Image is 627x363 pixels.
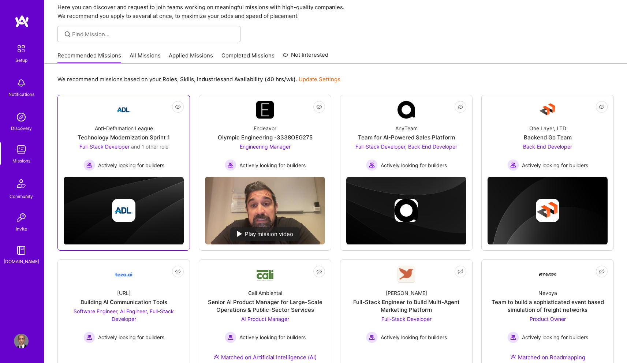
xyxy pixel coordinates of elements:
img: Actively looking for builders [507,332,519,343]
img: cover [64,177,184,244]
div: Cali Ambiental [248,289,282,297]
i: icon EyeClosed [316,269,322,274]
div: Matched on Artificial Intelligence (AI) [213,353,317,361]
img: logo [15,15,29,28]
div: Matched on Roadmapping [510,353,585,361]
img: Actively looking for builders [366,159,378,171]
div: Endeavor [254,124,276,132]
div: AnyTeam [395,124,418,132]
span: Actively looking for builders [98,333,164,341]
i: icon EyeClosed [599,269,605,274]
span: Full-Stack Developer [381,316,432,322]
i: icon EyeClosed [316,104,322,110]
img: Actively looking for builders [225,332,236,343]
img: guide book [14,243,29,258]
img: No Mission [205,177,325,244]
span: Full-Stack Developer [79,143,130,150]
img: Company logo [395,199,418,222]
img: Company Logo [115,266,133,283]
a: Company LogoOne Layer, LTDBackend Go TeamBack-End Developer Actively looking for buildersActively... [488,101,608,171]
span: Full-Stack Developer, Back-End Developer [355,143,457,150]
div: Setup [15,56,27,64]
b: Industries [197,76,223,83]
span: Actively looking for builders [381,161,447,169]
img: teamwork [14,142,29,157]
img: Company Logo [539,101,556,119]
a: User Avatar [12,334,30,348]
span: Actively looking for builders [98,161,164,169]
div: Team for AI-Powered Sales Platform [358,134,455,141]
a: Update Settings [299,76,340,83]
img: User Avatar [14,334,29,348]
a: Not Interested [283,50,328,64]
div: Play mission video [230,227,300,241]
a: Company Logo[URL]Building AI Communication ToolsSoftware Engineer, AI Engineer, Full-Stack Develo... [64,266,184,352]
img: Ateam Purple Icon [510,354,516,360]
img: cover [488,177,608,245]
a: All Missions [130,52,161,64]
b: Skills [180,76,194,83]
span: and 1 other role [131,143,168,150]
img: Community [12,175,30,192]
div: Anti-Defamation League [95,124,153,132]
input: Find Mission... [72,30,235,38]
img: Company logo [112,199,135,222]
img: Actively looking for builders [83,159,95,171]
span: AI Product Manager [241,316,289,322]
i: icon EyeClosed [458,104,463,110]
div: Nevoya [538,289,557,297]
img: Company Logo [115,101,133,119]
img: Company logo [536,199,559,222]
i: icon SearchGrey [63,30,72,38]
span: Actively looking for builders [381,333,447,341]
div: [PERSON_NAME] [386,289,427,297]
img: Company Logo [539,273,556,276]
span: Actively looking for builders [239,161,306,169]
p: We recommend missions based on your , , and . [57,75,340,83]
div: Technology Modernization Sprint 1 [78,134,170,141]
a: Company Logo[PERSON_NAME]Full-Stack Engineer to Build Multi-Agent Marketing PlatformFull-Stack De... [346,266,466,352]
div: Missions [12,157,30,165]
img: Invite [14,210,29,225]
img: bell [14,76,29,90]
div: Notifications [8,90,34,98]
div: One Layer, LTD [529,124,566,132]
img: play [237,231,242,237]
img: Actively looking for builders [507,159,519,171]
img: Company Logo [256,267,274,282]
img: Company Logo [398,266,415,283]
span: Actively looking for builders [522,161,588,169]
div: Discovery [11,124,32,132]
i: icon EyeClosed [458,269,463,274]
div: Olympic Engineering -3338OEG275 [218,134,313,141]
span: Product Owner [530,316,566,322]
img: Company Logo [398,101,415,119]
a: Recommended Missions [57,52,121,64]
span: Software Engineer, AI Engineer, Full-Stack Developer [74,308,174,322]
a: Company LogoEndeavorOlympic Engineering -3338OEG275Engineering Manager Actively looking for build... [205,101,325,171]
a: Company LogoAnti-Defamation LeagueTechnology Modernization Sprint 1Full-Stack Developer and 1 oth... [64,101,184,171]
img: discovery [14,110,29,124]
i: icon EyeClosed [175,269,181,274]
b: Availability (40 hrs/wk) [234,76,296,83]
div: Invite [16,225,27,233]
div: Team to build a sophisticated event based simulation of freight networks [488,298,608,314]
p: Here you can discover and request to join teams working on meaningful missions with high-quality ... [57,3,614,20]
div: Senior AI Product Manager for Large-Scale Operations & Public-Sector Services [205,298,325,314]
img: setup [14,41,29,56]
b: Roles [163,76,177,83]
div: Community [10,192,33,200]
i: icon EyeClosed [599,104,605,110]
a: Company LogoAnyTeamTeam for AI-Powered Sales PlatformFull-Stack Developer, Back-End Developer Act... [346,101,466,171]
a: Applied Missions [169,52,213,64]
img: Ateam Purple Icon [213,354,219,360]
div: Full-Stack Engineer to Build Multi-Agent Marketing Platform [346,298,466,314]
img: Actively looking for builders [225,159,236,171]
span: Engineering Manager [240,143,291,150]
a: Completed Missions [221,52,275,64]
img: Actively looking for builders [366,332,378,343]
div: Backend Go Team [524,134,572,141]
div: Building AI Communication Tools [81,298,167,306]
div: [DOMAIN_NAME] [4,258,39,265]
span: Back-End Developer [523,143,572,150]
